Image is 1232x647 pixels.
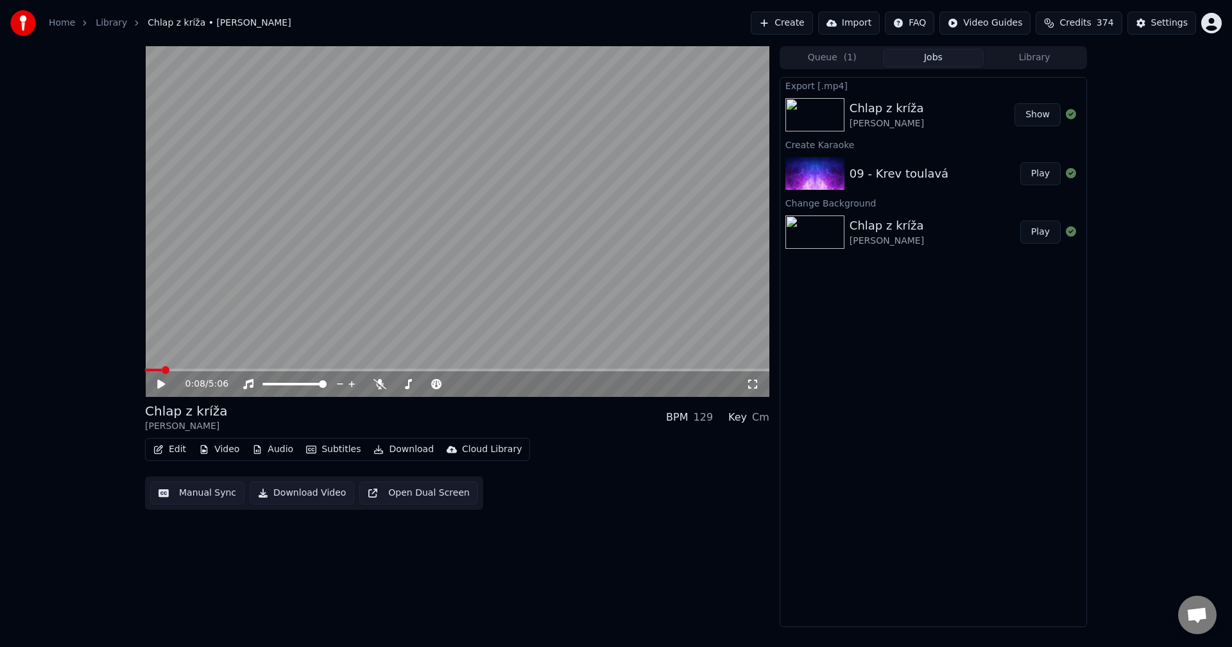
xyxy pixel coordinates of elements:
[728,410,747,425] div: Key
[49,17,291,29] nav: breadcrumb
[1151,17,1188,29] div: Settings
[185,378,205,391] span: 0:08
[883,49,984,67] button: Jobs
[250,482,354,505] button: Download Video
[185,378,216,391] div: /
[247,441,298,458] button: Audio
[1036,12,1122,35] button: Credits374
[818,12,880,35] button: Import
[148,441,191,458] button: Edit
[782,49,883,67] button: Queue
[939,12,1031,35] button: Video Guides
[194,441,244,458] button: Video
[1178,596,1217,634] div: Otevřený chat
[844,51,857,64] span: ( 1 )
[780,195,1086,210] div: Change Background
[96,17,127,29] a: Library
[1059,17,1091,29] span: Credits
[145,420,227,433] div: [PERSON_NAME]
[780,137,1086,152] div: Create Karaoke
[752,410,769,425] div: Cm
[1127,12,1196,35] button: Settings
[666,410,688,425] div: BPM
[850,117,924,130] div: [PERSON_NAME]
[150,482,244,505] button: Manual Sync
[209,378,228,391] span: 5:06
[694,410,714,425] div: 129
[462,443,522,456] div: Cloud Library
[850,217,924,235] div: Chlap z kríža
[1020,162,1061,185] button: Play
[148,17,291,29] span: Chlap z kríža • [PERSON_NAME]
[751,12,813,35] button: Create
[10,10,36,36] img: youka
[1097,17,1114,29] span: 374
[850,165,948,183] div: 09 - Krev toulavá
[1020,221,1061,244] button: Play
[885,12,934,35] button: FAQ
[780,78,1086,93] div: Export [.mp4]
[301,441,366,458] button: Subtitles
[359,482,478,505] button: Open Dual Screen
[368,441,439,458] button: Download
[145,402,227,420] div: Chlap z kríža
[850,99,924,117] div: Chlap z kríža
[850,235,924,248] div: [PERSON_NAME]
[1014,103,1061,126] button: Show
[49,17,75,29] a: Home
[984,49,1085,67] button: Library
